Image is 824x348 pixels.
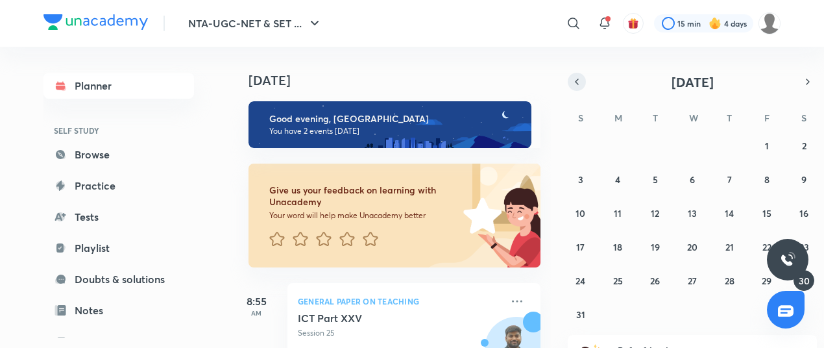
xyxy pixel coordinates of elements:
[794,270,814,291] button: August 30, 2025
[43,119,194,142] h6: SELF STUDY
[576,241,585,253] abbr: August 17, 2025
[794,236,814,257] button: August 23, 2025
[725,241,734,253] abbr: August 21, 2025
[269,184,459,208] h6: Give us your feedback on learning with Unacademy
[570,236,591,257] button: August 17, 2025
[794,169,814,190] button: August 9, 2025
[690,173,695,186] abbr: August 6, 2025
[758,12,781,34] img: Baani khurana
[719,169,740,190] button: August 7, 2025
[615,173,620,186] abbr: August 4, 2025
[757,169,777,190] button: August 8, 2025
[682,203,703,223] button: August 13, 2025
[269,113,520,125] h6: Good evening, [GEOGRAPHIC_DATA]
[762,241,771,253] abbr: August 22, 2025
[43,142,194,168] a: Browse
[570,304,591,325] button: August 31, 2025
[645,169,666,190] button: August 5, 2025
[570,270,591,291] button: August 24, 2025
[570,203,591,223] button: August 10, 2025
[570,169,591,190] button: August 3, 2025
[43,266,194,292] a: Doubts & solutions
[645,203,666,223] button: August 12, 2025
[230,309,282,317] p: AM
[794,135,814,156] button: August 2, 2025
[43,14,148,30] img: Company Logo
[298,327,502,339] p: Session 25
[653,112,658,124] abbr: Tuesday
[682,236,703,257] button: August 20, 2025
[687,241,697,253] abbr: August 20, 2025
[688,207,697,219] abbr: August 13, 2025
[719,270,740,291] button: August 28, 2025
[727,173,732,186] abbr: August 7, 2025
[682,169,703,190] button: August 6, 2025
[419,164,540,267] img: feedback_image
[269,126,520,136] p: You have 2 events [DATE]
[607,236,628,257] button: August 18, 2025
[248,73,553,88] h4: [DATE]
[248,101,531,148] img: evening
[43,235,194,261] a: Playlist
[764,173,769,186] abbr: August 8, 2025
[802,140,806,152] abbr: August 2, 2025
[757,203,777,223] button: August 15, 2025
[269,210,459,221] p: Your word will help make Unacademy better
[719,203,740,223] button: August 14, 2025
[578,112,583,124] abbr: Sunday
[576,308,585,321] abbr: August 31, 2025
[727,112,732,124] abbr: Thursday
[230,293,282,309] h5: 8:55
[607,169,628,190] button: August 4, 2025
[576,275,585,287] abbr: August 24, 2025
[623,13,644,34] button: avatar
[801,112,806,124] abbr: Saturday
[614,112,622,124] abbr: Monday
[757,270,777,291] button: August 29, 2025
[298,312,459,325] h5: ICT Part XXV
[762,275,771,287] abbr: August 29, 2025
[586,73,799,91] button: [DATE]
[627,18,639,29] img: avatar
[650,275,660,287] abbr: August 26, 2025
[613,241,622,253] abbr: August 18, 2025
[645,270,666,291] button: August 26, 2025
[757,135,777,156] button: August 1, 2025
[43,204,194,230] a: Tests
[672,73,714,91] span: [DATE]
[762,207,771,219] abbr: August 15, 2025
[764,112,769,124] abbr: Friday
[799,241,809,253] abbr: August 23, 2025
[725,275,734,287] abbr: August 28, 2025
[801,173,806,186] abbr: August 9, 2025
[725,207,734,219] abbr: August 14, 2025
[578,173,583,186] abbr: August 3, 2025
[765,140,769,152] abbr: August 1, 2025
[799,275,810,287] abbr: August 30, 2025
[682,270,703,291] button: August 27, 2025
[645,236,666,257] button: August 19, 2025
[576,207,585,219] abbr: August 10, 2025
[709,17,721,30] img: streak
[613,275,623,287] abbr: August 25, 2025
[43,173,194,199] a: Practice
[651,207,659,219] abbr: August 12, 2025
[780,252,795,267] img: ttu
[614,207,622,219] abbr: August 11, 2025
[688,275,697,287] abbr: August 27, 2025
[43,297,194,323] a: Notes
[799,207,808,219] abbr: August 16, 2025
[43,14,148,33] a: Company Logo
[719,236,740,257] button: August 21, 2025
[607,270,628,291] button: August 25, 2025
[43,73,194,99] a: Planner
[653,173,658,186] abbr: August 5, 2025
[298,293,502,309] p: General Paper on Teaching
[794,203,814,223] button: August 16, 2025
[180,10,330,36] button: NTA-UGC-NET & SET ...
[689,112,698,124] abbr: Wednesday
[651,241,660,253] abbr: August 19, 2025
[757,236,777,257] button: August 22, 2025
[607,203,628,223] button: August 11, 2025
